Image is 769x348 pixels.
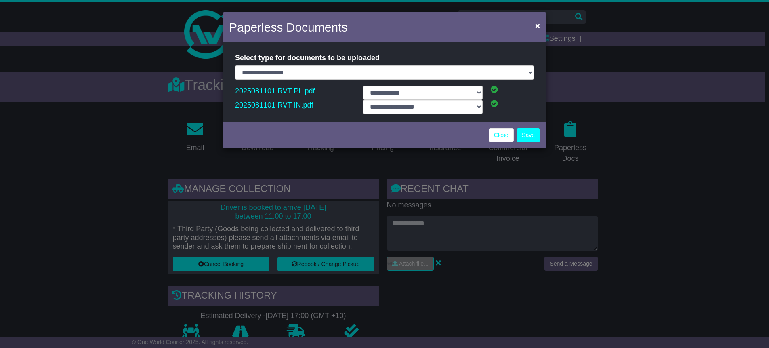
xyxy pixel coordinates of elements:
[235,51,380,65] label: Select type for documents to be uploaded
[229,18,347,36] h4: Paperless Documents
[235,99,313,111] a: 2025081101 RVT IN.pdf
[531,17,544,34] button: Close
[235,85,315,97] a: 2025081101 RVT PL.pdf
[489,128,514,142] a: Close
[517,128,540,142] button: Save
[535,21,540,30] span: ×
